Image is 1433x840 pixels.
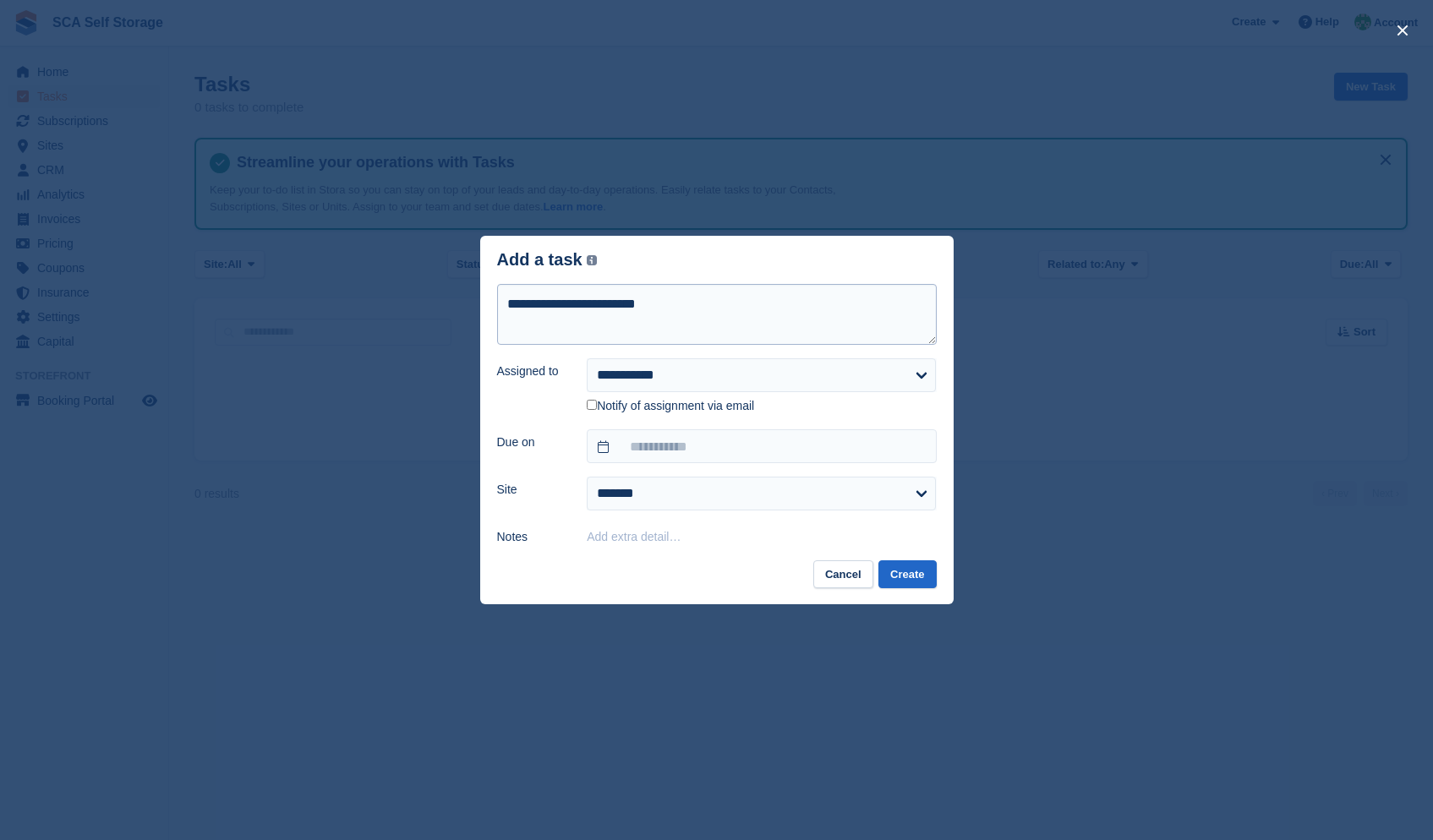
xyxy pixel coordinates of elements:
[497,528,567,546] label: Notes
[878,560,936,588] button: Create
[587,255,597,265] img: icon-info-grey-7440780725fd019a000dd9b08b2336e03edf1995a4989e88bcd33f0948082b44.svg
[587,400,597,410] input: Notify of assignment via email
[497,250,598,270] div: Add a task
[587,399,754,414] label: Notify of assignment via email
[497,481,567,499] label: Site
[813,560,873,588] button: Cancel
[497,434,567,451] label: Due on
[587,530,681,543] button: Add extra detail…
[497,363,567,380] label: Assigned to
[1389,17,1416,44] button: close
